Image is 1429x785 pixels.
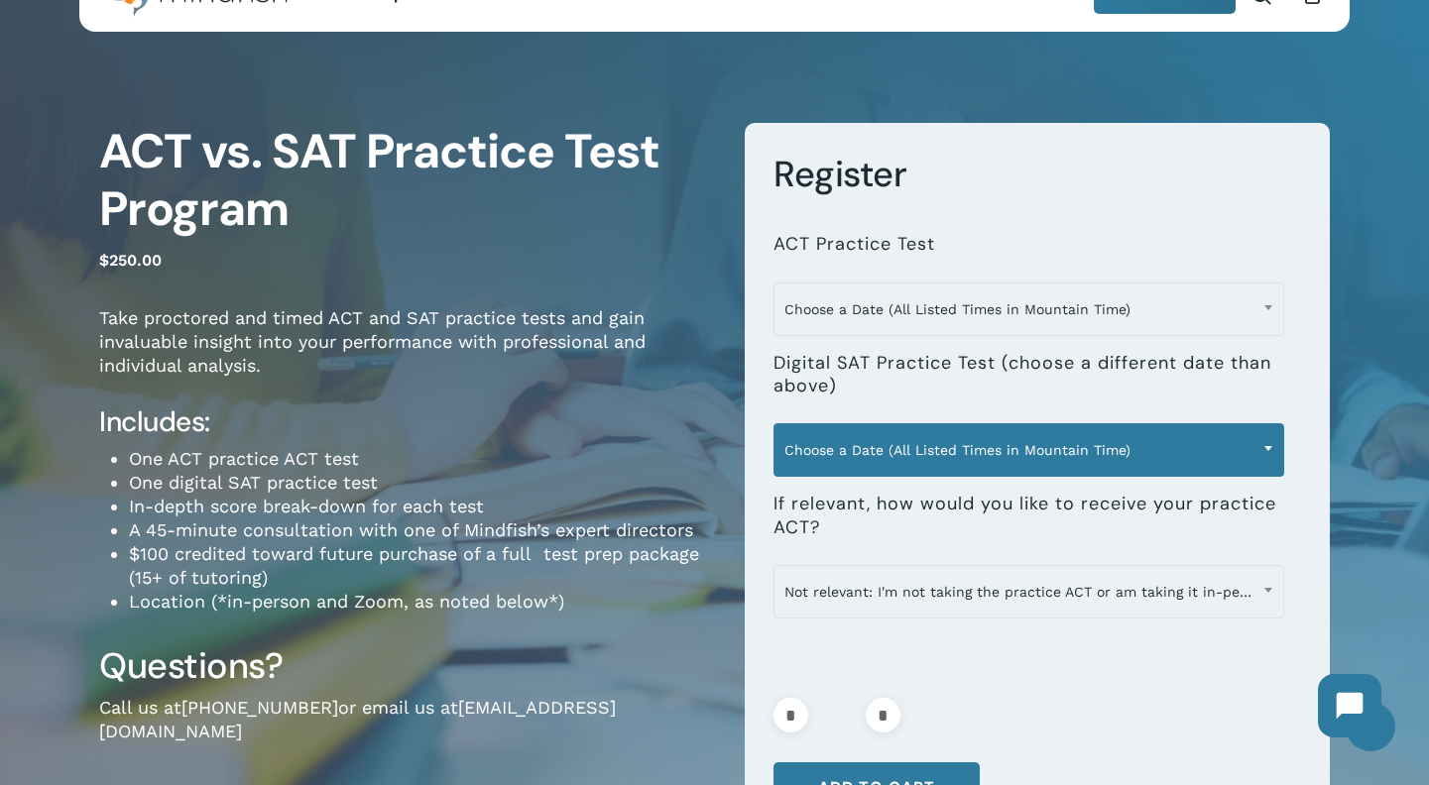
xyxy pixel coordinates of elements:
p: Call us at or email us at [99,696,715,770]
span: Choose a Date (All Listed Times in Mountain Time) [774,429,1283,471]
li: $100 credited toward future purchase of a full test prep package (15+ of tutoring) [129,542,715,590]
label: If relevant, how would you like to receive your practice ACT? [774,493,1284,539]
li: A 45-minute consultation with one of Mindfish’s expert directors [129,518,715,542]
h3: Questions? [99,643,715,689]
li: One digital SAT practice test [129,471,715,495]
a: [EMAIL_ADDRESS][DOMAIN_NAME] [99,697,616,741]
li: One ACT practice ACT test [129,447,715,471]
a: [PHONE_NUMBER] [181,697,338,718]
span: Not relevant: I'm not taking the practice ACT or am taking it in-person [774,565,1284,618]
li: In-depth score break-down for each test [129,495,715,518]
span: Not relevant: I'm not taking the practice ACT or am taking it in-person [774,571,1283,613]
p: Take proctored and timed ACT and SAT practice tests and gain invaluable insight into your perform... [99,306,715,404]
span: Choose a Date (All Listed Times in Mountain Time) [774,282,1284,336]
label: Digital SAT Practice Test (choose a different date than above) [774,352,1284,398]
iframe: Chatbot [1298,654,1401,757]
span: $ [99,251,109,270]
span: Choose a Date (All Listed Times in Mountain Time) [774,288,1283,330]
li: Location (*in-person and Zoom, as noted below*) [129,590,715,614]
span: Choose a Date (All Listed Times in Mountain Time) [774,423,1284,477]
h4: Includes: [99,404,715,440]
bdi: 250.00 [99,251,162,270]
h1: ACT vs. SAT Practice Test Program [99,123,715,238]
label: ACT Practice Test [774,233,935,256]
input: Product quantity [814,698,860,732]
h3: Register [774,152,1300,197]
